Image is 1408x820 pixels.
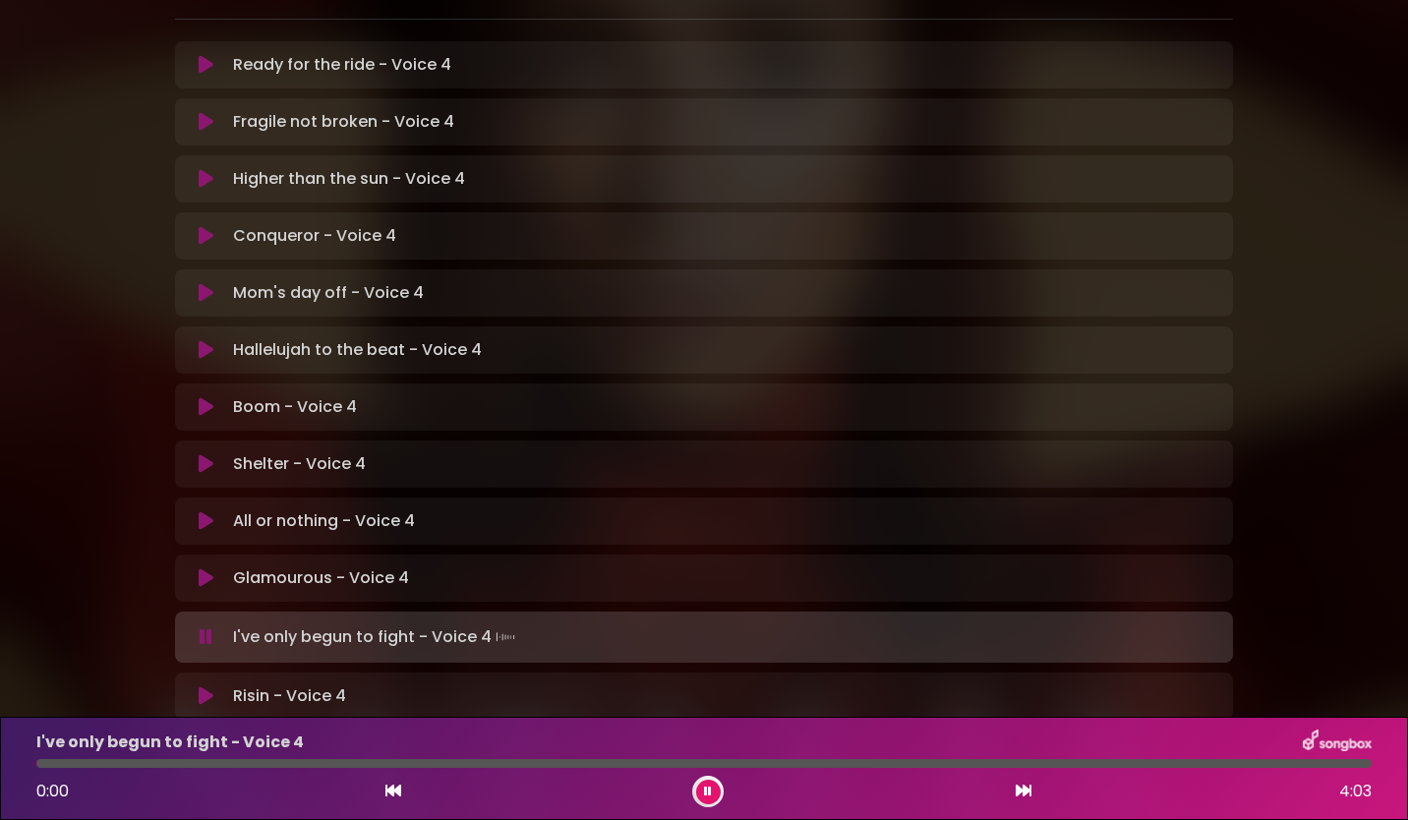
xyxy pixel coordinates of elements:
[233,452,366,476] p: Shelter - Voice 4
[1303,730,1372,755] img: songbox-logo-white.png
[233,224,396,248] p: Conqueror - Voice 4
[1339,780,1372,803] span: 4:03
[36,780,69,802] span: 0:00
[233,684,346,708] p: Risin - Voice 4
[233,167,465,191] p: Higher than the sun - Voice 4
[233,281,424,305] p: Mom's day off - Voice 4
[36,731,304,754] p: I've only begun to fight - Voice 4
[233,395,357,419] p: Boom - Voice 4
[233,509,415,533] p: All or nothing - Voice 4
[233,566,409,590] p: Glamourous - Voice 4
[233,623,519,651] p: I've only begun to fight - Voice 4
[492,623,519,651] img: waveform4.gif
[233,110,454,134] p: Fragile not broken - Voice 4
[233,338,482,362] p: Hallelujah to the beat - Voice 4
[233,53,451,77] p: Ready for the ride - Voice 4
